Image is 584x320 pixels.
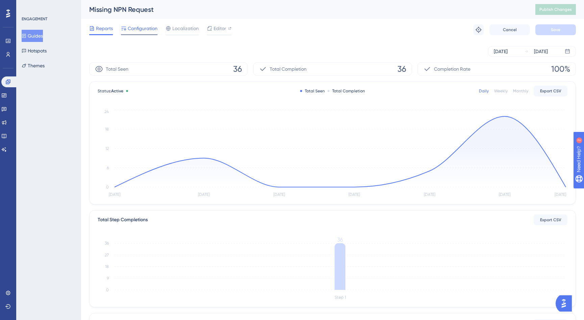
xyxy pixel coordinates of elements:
[479,88,489,94] div: Daily
[335,295,346,300] tspan: Step 1
[89,5,518,14] div: Missing NPN Request
[551,64,570,74] span: 100%
[233,64,242,74] span: 36
[503,27,517,32] span: Cancel
[22,60,45,72] button: Themes
[104,109,109,114] tspan: 24
[327,88,365,94] div: Total Completion
[98,88,123,94] span: Status:
[16,2,42,10] span: Need Help?
[105,146,109,151] tspan: 12
[98,216,148,224] div: Total Step Completions
[434,65,470,73] span: Completion Rate
[397,64,406,74] span: 36
[424,192,435,197] tspan: [DATE]
[109,192,120,197] tspan: [DATE]
[214,24,226,32] span: Editor
[556,293,576,314] iframe: UserGuiding AI Assistant Launcher
[535,24,576,35] button: Save
[107,165,109,170] tspan: 6
[22,16,47,22] div: ENGAGEMENT
[513,88,528,94] div: Monthly
[534,47,548,55] div: [DATE]
[111,89,123,93] span: Active
[539,7,572,12] span: Publish Changes
[96,24,113,32] span: Reports
[22,30,43,42] button: Guides
[499,192,510,197] tspan: [DATE]
[22,45,47,57] button: Hotspots
[337,236,343,243] tspan: 36
[540,88,561,94] span: Export CSV
[551,27,560,32] span: Save
[106,288,109,292] tspan: 0
[198,192,210,197] tspan: [DATE]
[128,24,157,32] span: Configuration
[300,88,325,94] div: Total Seen
[540,217,561,223] span: Export CSV
[273,192,285,197] tspan: [DATE]
[105,264,109,269] tspan: 18
[105,127,109,132] tspan: 18
[105,253,109,257] tspan: 27
[172,24,199,32] span: Localization
[348,192,360,197] tspan: [DATE]
[534,214,567,225] button: Export CSV
[107,276,109,281] tspan: 9
[105,241,109,246] tspan: 36
[555,192,566,197] tspan: [DATE]
[494,88,508,94] div: Weekly
[106,65,128,73] span: Total Seen
[534,86,567,96] button: Export CSV
[270,65,307,73] span: Total Completion
[106,185,109,189] tspan: 0
[494,47,508,55] div: [DATE]
[489,24,530,35] button: Cancel
[47,3,49,9] div: 2
[535,4,576,15] button: Publish Changes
